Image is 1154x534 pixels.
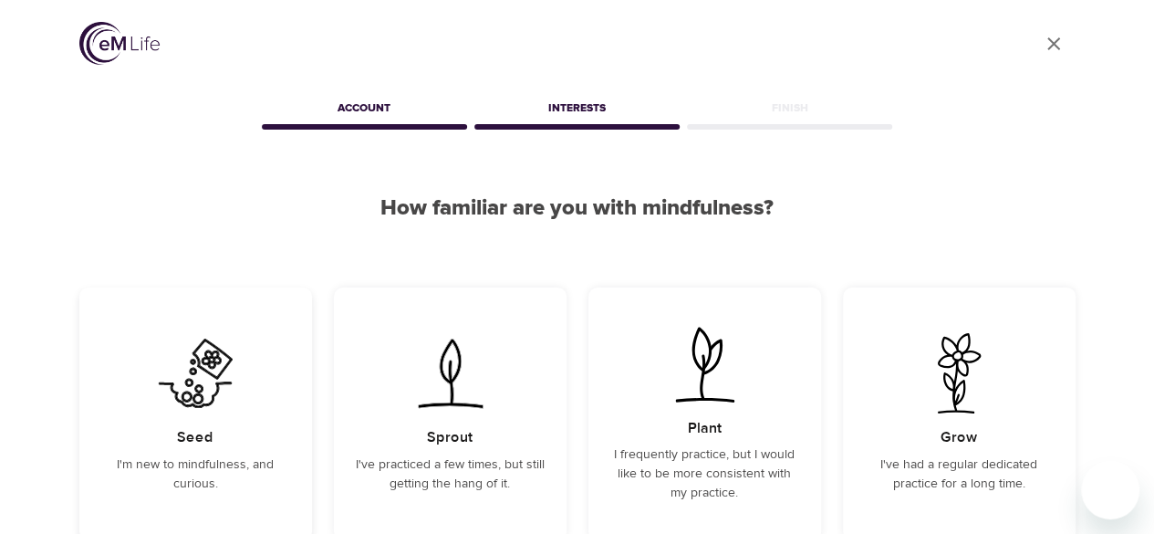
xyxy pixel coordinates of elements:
[610,445,799,503] p: I frequently practice, but I would like to be more consistent with my practice.
[1032,22,1076,66] a: close
[101,455,290,494] p: I'm new to mindfulness, and curious.
[79,22,160,65] img: logo
[79,195,1076,222] h2: How familiar are you with mindfulness?
[913,333,1005,414] img: I've had a regular dedicated practice for a long time.
[404,333,496,414] img: I've practiced a few times, but still getting the hang of it.
[1081,461,1139,519] iframe: Button to launch messaging window
[865,455,1054,494] p: I've had a regular dedicated practice for a long time.
[941,428,977,447] h5: Grow
[659,324,751,404] img: I frequently practice, but I would like to be more consistent with my practice.
[427,428,473,447] h5: Sprout
[688,419,722,438] h5: Plant
[177,428,213,447] h5: Seed
[356,455,545,494] p: I've practiced a few times, but still getting the hang of it.
[150,333,242,414] img: I'm new to mindfulness, and curious.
